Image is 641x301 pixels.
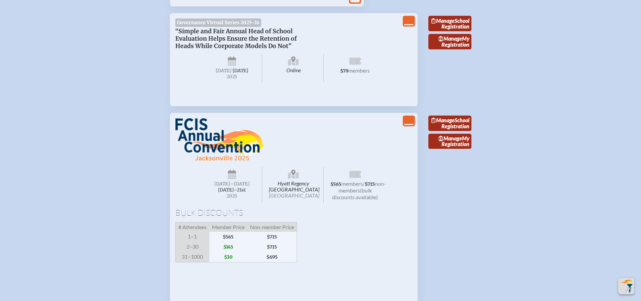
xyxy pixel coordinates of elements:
[263,54,324,82] span: Online
[263,167,324,203] span: Hyatt Regency [GEOGRAPHIC_DATA]
[175,222,209,232] span: # Attendees
[428,134,471,149] a: ManageMy Registration
[247,252,297,262] span: $695
[209,242,247,252] span: $145
[175,28,297,50] span: “Simple and Fair Annual Head of School Evaluation Helps Ensure the Retention of Heads While Corpo...
[618,278,634,294] button: Scroll Top
[428,16,471,31] a: ManageSchool Registration
[230,181,250,187] span: –[DATE]
[175,209,412,217] h1: Bulk Discounts
[233,68,248,74] span: [DATE]
[330,181,341,187] span: $565
[341,180,363,187] span: members
[208,193,257,199] span: 2025
[431,17,455,24] span: Manage
[247,222,297,232] span: Non-member Price
[269,192,319,199] span: [GEOGRAPHIC_DATA]
[365,181,375,187] span: $715
[332,187,378,200] span: (bulk discounts available)
[428,116,471,131] a: ManageSchool Registration
[619,279,633,293] img: To the top
[218,187,246,193] span: [DATE]–⁠21st
[175,118,264,161] img: FCIS Convention 2025
[209,232,247,242] span: $565
[209,252,247,262] span: $30
[247,232,297,242] span: $715
[340,68,348,74] span: $79
[214,181,230,187] span: [DATE]
[428,34,471,49] a: ManageMy Registration
[439,35,462,42] span: Manage
[339,180,386,193] span: non-members
[209,222,247,232] span: Member Price
[175,252,209,262] span: 31–1000
[175,18,261,27] span: Governance Virtual Series 2025-26
[431,117,455,123] span: Manage
[348,67,370,74] span: members
[175,242,209,252] span: 2–30
[363,180,365,187] span: /
[247,242,297,252] span: $715
[175,232,209,242] span: 1–1
[208,74,257,79] span: 2025
[439,135,462,141] span: Manage
[216,68,232,74] span: [DATE]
